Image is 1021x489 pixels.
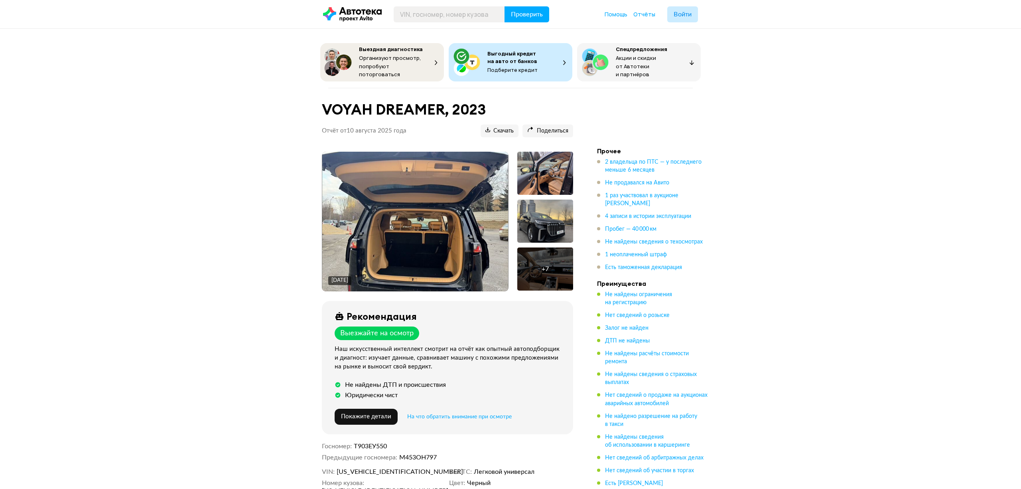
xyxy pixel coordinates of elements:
dt: VIN [322,468,335,476]
div: Юридически чист [345,391,398,399]
span: 1 неоплаченный штраф [605,252,667,257]
span: Не найдены сведения о страховых выплатах [605,372,697,385]
h4: Прочее [597,147,709,155]
img: Main car [322,152,509,291]
span: Не найдены ограничения на регистрацию [605,292,672,305]
p: Отчёт от 10 августа 2025 года [322,127,406,135]
span: Пробег — 40 000 км [605,226,656,232]
span: Не найдено разрешение на работу в такси [605,414,697,427]
button: Скачать [481,125,518,137]
button: Выгодный кредит на авто от банковПодберите кредит [449,43,572,81]
dd: М453ОН797 [399,453,574,461]
span: Покажите детали [341,414,391,420]
span: Спецпредложения [616,46,667,53]
span: Залог не найден [605,325,648,331]
span: Выгодный кредит на авто от банков [487,50,537,65]
dt: Цвет [449,479,465,487]
span: Нет сведений о розыске [605,313,670,318]
span: [US_VEHICLE_IDENTIFICATION_NUMBER] [337,468,428,476]
span: Есть [PERSON_NAME] [605,481,663,486]
dt: Тип ТС [449,468,472,476]
span: Подберите кредит [487,66,538,73]
span: Черный [467,479,491,487]
span: Акции и скидки от Автотеки и партнёров [616,54,656,78]
span: Есть таможенная декларация [605,265,682,270]
div: [DATE] [331,277,348,284]
span: Не продавался на Авито [605,180,669,186]
h1: VOYAH DREAMER, 2023 [322,101,573,118]
span: 4 записи в истории эксплуатации [605,214,691,219]
span: Скачать [485,127,514,135]
span: Не найдены сведения об использовании в каршеринге [605,434,690,448]
span: Проверить [511,11,543,18]
button: Войти [667,6,698,22]
input: VIN, госномер, номер кузова [394,6,505,22]
div: Наш искусственный интеллект смотрит на отчёт как опытный автоподборщик и диагност: изучает данные... [335,345,564,371]
a: Помощь [605,10,627,18]
span: Не найдены расчёты стоимости ремонта [605,351,689,364]
button: Покажите детали [335,409,398,425]
span: 1 раз участвовал в аукционе [PERSON_NAME] [605,193,678,206]
span: Поделиться [527,127,568,135]
span: Легковой универсал [474,468,534,476]
span: Нет сведений о продаже на аукционах аварийных автомобилей [605,392,708,406]
span: Т903ЕУ550 [354,443,387,449]
span: Войти [674,11,692,18]
button: Выездная диагностикаОрганизуют просмотр, попробуют поторговаться [320,43,444,81]
dt: Номер кузова [322,479,364,487]
dt: Госномер [322,442,352,450]
span: Организуют просмотр, попробуют поторговаться [359,54,421,78]
span: На что обратить внимание при осмотре [407,414,512,420]
h4: Преимущества [597,279,709,287]
span: Нет сведений об участии в торгах [605,468,694,473]
div: Рекомендация [347,311,417,322]
div: + 7 [542,265,549,273]
span: Выездная диагностика [359,46,423,53]
span: Не найдены сведения о техосмотрах [605,239,703,245]
span: 2 владельца по ПТС — у последнего меньше 6 месяцев [605,159,702,173]
button: Проверить [505,6,549,22]
dt: Предыдущие госномера [322,453,397,461]
button: СпецпредложенияАкции и скидки от Автотеки и партнёров [577,43,701,81]
div: Не найдены ДТП и происшествия [345,381,446,389]
span: ДТП не найдены [605,338,650,344]
button: Поделиться [522,125,573,137]
div: Выезжайте на осмотр [340,329,414,338]
a: Отчёты [633,10,655,18]
span: Нет сведений об арбитражных делах [605,455,704,461]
